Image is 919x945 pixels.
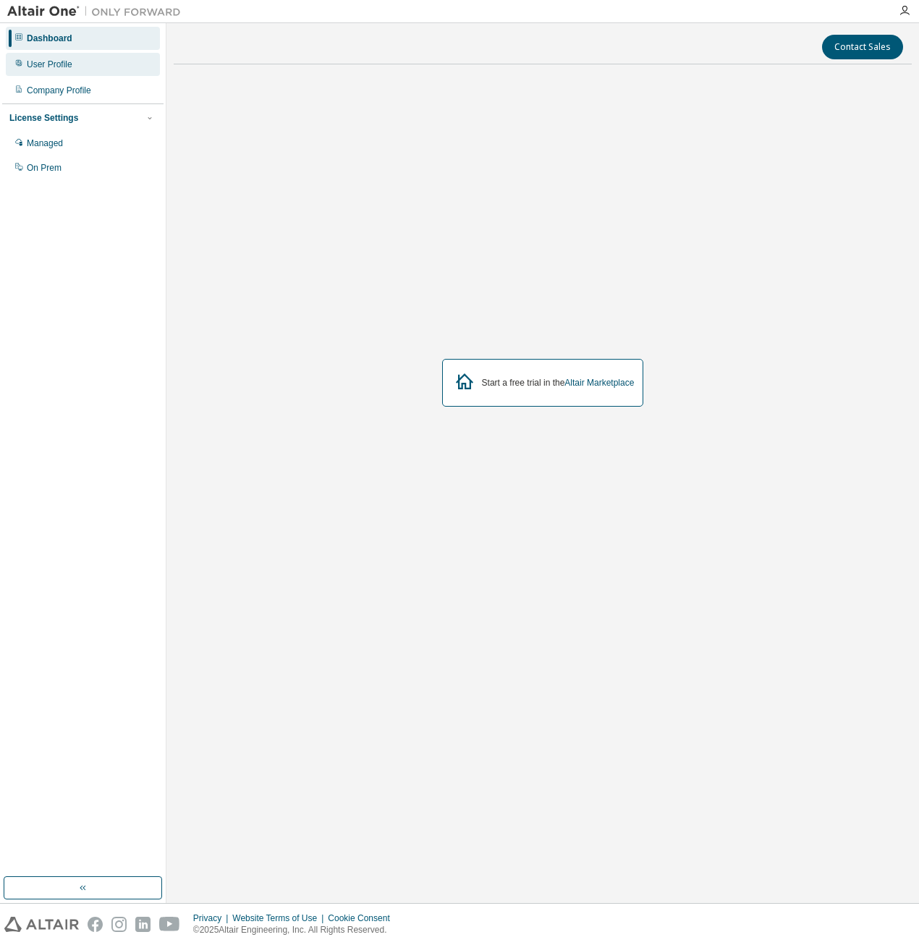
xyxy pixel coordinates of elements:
[7,4,188,19] img: Altair One
[88,917,103,932] img: facebook.svg
[27,33,72,44] div: Dashboard
[27,162,62,174] div: On Prem
[135,917,151,932] img: linkedin.svg
[564,378,634,388] a: Altair Marketplace
[232,912,328,924] div: Website Terms of Use
[27,137,63,149] div: Managed
[111,917,127,932] img: instagram.svg
[159,917,180,932] img: youtube.svg
[193,912,232,924] div: Privacy
[193,924,399,936] p: © 2025 Altair Engineering, Inc. All Rights Reserved.
[27,85,91,96] div: Company Profile
[9,112,78,124] div: License Settings
[482,377,635,389] div: Start a free trial in the
[27,59,72,70] div: User Profile
[822,35,903,59] button: Contact Sales
[4,917,79,932] img: altair_logo.svg
[328,912,398,924] div: Cookie Consent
